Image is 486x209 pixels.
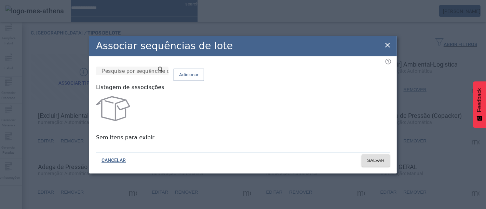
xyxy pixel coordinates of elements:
span: Feedback [476,88,483,112]
span: Adicionar [179,71,199,78]
input: Number [102,67,163,75]
button: Feedback - Mostrar pesquisa [473,81,486,128]
p: Sem itens para exibir [96,134,390,142]
label: Listagem de associações [96,84,164,90]
button: SALVAR [362,154,390,167]
h2: Associar sequências de lote [96,39,233,53]
button: CANCELAR [96,154,131,167]
span: CANCELAR [102,157,126,164]
mat-label: Pesquise por sequências de lote [102,68,184,74]
span: SALVAR [367,157,384,164]
button: Adicionar [174,69,204,81]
